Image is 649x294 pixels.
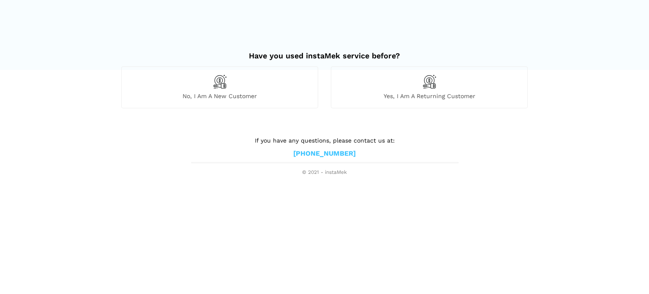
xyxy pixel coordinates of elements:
[293,149,356,158] a: [PHONE_NUMBER]
[121,43,528,60] h2: Have you used instaMek service before?
[191,136,458,145] p: If you have any questions, please contact us at:
[191,169,458,176] span: © 2021 - instaMek
[331,92,527,100] span: Yes, I am a returning customer
[122,92,318,100] span: No, I am a new customer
